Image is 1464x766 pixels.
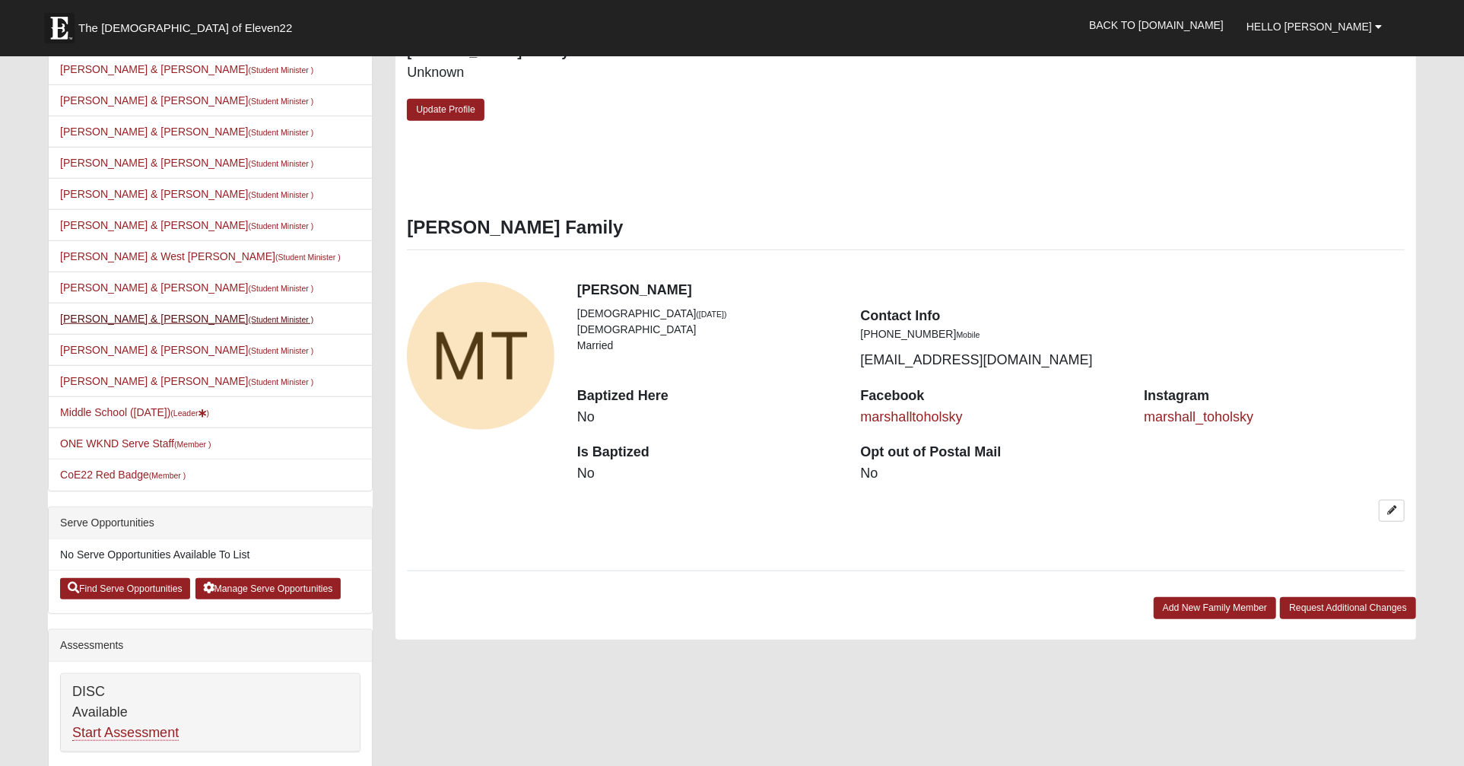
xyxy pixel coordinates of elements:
[407,99,484,121] a: Update Profile
[249,128,314,137] small: (Student Minister )
[249,315,314,324] small: (Student Minister )
[249,284,314,293] small: (Student Minister )
[249,221,314,230] small: (Student Minister )
[1144,386,1405,406] dt: Instagram
[49,507,372,539] div: Serve Opportunities
[60,469,186,481] a: CoE22 Red Badge(Member )
[149,471,186,480] small: (Member )
[577,282,1405,299] h4: [PERSON_NAME]
[861,308,941,323] strong: Contact Info
[60,126,313,138] a: [PERSON_NAME] & [PERSON_NAME](Student Minister )
[60,219,313,231] a: [PERSON_NAME] & [PERSON_NAME](Student Minister )
[577,338,838,354] li: Married
[60,406,209,418] a: Middle School ([DATE])(Leader)
[1246,21,1372,33] span: Hello [PERSON_NAME]
[577,464,838,484] dd: No
[1235,8,1393,46] a: Hello [PERSON_NAME]
[861,464,1122,484] dd: No
[1144,409,1253,424] a: marshall_toholsky
[60,313,313,325] a: [PERSON_NAME] & [PERSON_NAME](Student Minister )
[249,97,314,106] small: (Student Minister )
[407,282,554,430] a: View Fullsize Photo
[249,346,314,355] small: (Student Minister )
[249,377,314,386] small: (Student Minister )
[697,310,727,319] small: ([DATE])
[577,408,838,427] dd: No
[49,539,372,571] li: No Serve Opportunities Available To List
[170,408,209,418] small: (Leader )
[1379,500,1405,522] a: Edit Marshall Toholsky
[60,344,313,356] a: [PERSON_NAME] & [PERSON_NAME](Student Minister )
[249,65,314,75] small: (Student Minister )
[577,322,838,338] li: [DEMOGRAPHIC_DATA]
[861,326,1122,342] li: [PHONE_NUMBER]
[60,437,211,450] a: ONE WKND Serve Staff(Member )
[60,188,313,200] a: [PERSON_NAME] & [PERSON_NAME](Student Minister )
[957,330,980,339] small: Mobile
[861,386,1122,406] dt: Facebook
[577,386,838,406] dt: Baptized Here
[60,375,313,387] a: [PERSON_NAME] & [PERSON_NAME](Student Minister )
[44,13,75,43] img: Eleven22 logo
[1154,597,1277,619] a: Add New Family Member
[407,217,1405,239] h3: [PERSON_NAME] Family
[60,281,313,294] a: [PERSON_NAME] & [PERSON_NAME](Student Minister )
[861,443,1122,462] dt: Opt out of Postal Mail
[60,578,190,599] a: Find Serve Opportunities
[1078,6,1235,44] a: Back to [DOMAIN_NAME]
[407,63,894,83] dd: Unknown
[61,674,360,752] div: DISC Available
[49,630,372,662] div: Assessments
[850,306,1133,370] div: [EMAIL_ADDRESS][DOMAIN_NAME]
[78,21,292,36] span: The [DEMOGRAPHIC_DATA] of Eleven22
[60,157,313,169] a: [PERSON_NAME] & [PERSON_NAME](Student Minister )
[577,306,838,322] li: [DEMOGRAPHIC_DATA]
[275,253,341,262] small: (Student Minister )
[249,190,314,199] small: (Student Minister )
[861,409,963,424] a: marshalltoholsky
[577,443,838,462] dt: Is Baptized
[60,63,313,75] a: [PERSON_NAME] & [PERSON_NAME](Student Minister )
[1280,597,1416,619] a: Request Additional Changes
[249,159,314,168] small: (Student Minister )
[195,578,341,599] a: Manage Serve Opportunities
[37,5,341,43] a: The [DEMOGRAPHIC_DATA] of Eleven22
[60,94,313,106] a: [PERSON_NAME] & [PERSON_NAME](Student Minister )
[174,440,211,449] small: (Member )
[60,250,341,262] a: [PERSON_NAME] & West [PERSON_NAME](Student Minister )
[72,725,179,741] a: Start Assessment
